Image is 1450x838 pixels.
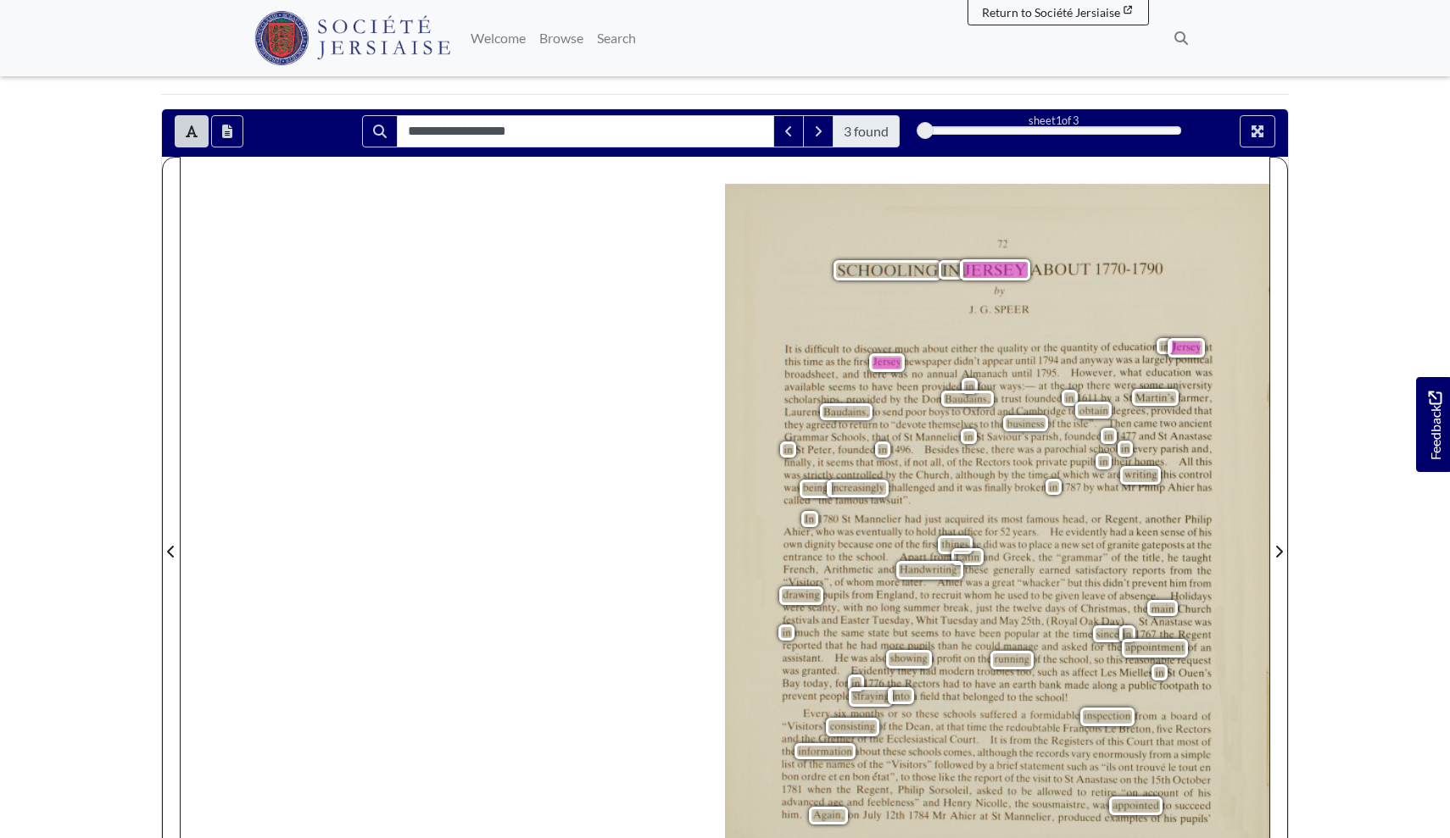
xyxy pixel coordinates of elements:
span: However, [1072,367,1110,378]
span: by [1084,483,1092,492]
span: farmer, [1178,391,1207,402]
span: parish. [1031,431,1058,442]
span: seems [828,382,850,392]
span: no [912,369,921,379]
span: hold [917,526,934,536]
span: anyway [1079,356,1108,366]
span: and [998,407,1011,416]
span: to [880,420,886,429]
span: newspaper [904,358,945,368]
span: his [1199,527,1208,536]
span: He [1051,527,1061,536]
span: as [826,358,832,367]
span: Feedback [1425,391,1445,460]
span: ABOUT [1030,259,1083,278]
span: ﬁrst [923,539,936,548]
span: most. [877,458,897,468]
div: sheet of 3 [925,113,1181,129]
span: a [994,396,996,402]
span: and, [1192,443,1209,454]
span: St [1124,392,1129,401]
span: annual [928,368,954,378]
span: ofﬁce [958,526,979,536]
span: called [784,494,806,504]
a: Search [590,21,643,55]
span: didn’t [954,355,977,365]
span: the [906,539,917,548]
span: gateposts [1142,541,1179,552]
span: Besides [925,444,953,454]
span: dignity [805,539,834,550]
span: lawsuit". [872,494,906,505]
span: quality [998,344,1025,354]
span: by [886,470,895,480]
span: for [985,527,995,536]
span: parish [1161,445,1185,455]
span: the [900,469,911,479]
span: Return to Société Jersiaise [982,5,1120,19]
span: “devote [891,419,923,430]
span: the [1051,380,1062,390]
span: 1787 [1062,482,1079,491]
span: every [1133,445,1153,455]
span: by [890,395,899,404]
span: Don [923,393,940,403]
span: in [1066,391,1074,405]
span: in [965,430,973,444]
span: IN [943,260,960,280]
span: ofthe [1046,418,1068,429]
span: famous [1027,513,1054,524]
span: challenged [887,483,932,494]
span: this [1160,469,1174,479]
button: Next Match [803,115,834,147]
span: seems [827,458,849,468]
span: all. [931,457,942,467]
span: in [1100,455,1108,469]
span: that [939,527,952,536]
span: or [1031,343,1039,352]
span: Saviour‘s [987,430,1024,441]
span: provided [847,394,884,405]
span: 3 found [833,115,900,147]
span: ﬁrst [854,356,867,365]
span: has [1197,482,1209,491]
span: much [895,343,917,353]
span: or [1091,515,1099,524]
span: own [784,540,800,550]
span: “the [814,495,830,505]
span: did [984,539,994,548]
span: parochial [1045,444,1083,455]
span: and [1061,355,1074,364]
span: [PERSON_NAME] [1185,514,1257,525]
span: he [1168,552,1175,561]
span: school. [856,550,884,561]
span: was [1000,541,1013,550]
span: at [1039,381,1045,390]
span: of [1112,552,1118,562]
span: Grammar [784,431,823,442]
span: St [904,432,910,441]
span: increasingly [831,483,884,496]
span: the [1039,552,1050,562]
span: [GEOGRAPHIC_DATA] [963,406,1049,416]
span: St [842,514,848,523]
span: a [1135,357,1139,364]
span: who [817,526,834,536]
span: in [1050,480,1058,494]
img: Société Jersiaise [254,11,450,65]
span: of [895,539,901,548]
span: writing [1124,469,1156,482]
span: the [991,419,1002,429]
span: and [938,482,952,492]
span: been [897,381,916,391]
span: poor [906,408,924,419]
span: that [1195,405,1208,414]
span: sense [1161,528,1181,538]
span: the [1012,469,1023,478]
button: Open transcription window [211,115,243,147]
span: Then [1107,418,1127,428]
span: head, [1063,514,1084,524]
span: title, [1143,552,1161,563]
span: being [804,483,828,496]
span: degrees, [1110,405,1145,416]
